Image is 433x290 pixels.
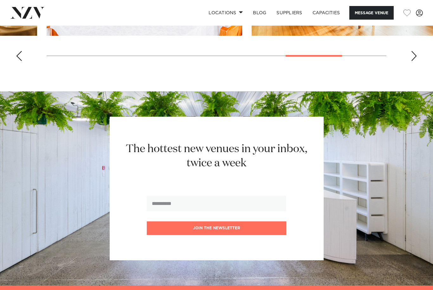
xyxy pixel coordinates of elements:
[307,6,345,20] a: Capacities
[147,221,286,235] button: Join the newsletter
[248,6,271,20] a: BLOG
[349,6,394,20] button: Message Venue
[10,7,45,18] img: nzv-logo.png
[204,6,248,20] a: Locations
[271,6,307,20] a: SUPPLIERS
[118,142,315,170] h2: The hottest new venues in your inbox, twice a week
